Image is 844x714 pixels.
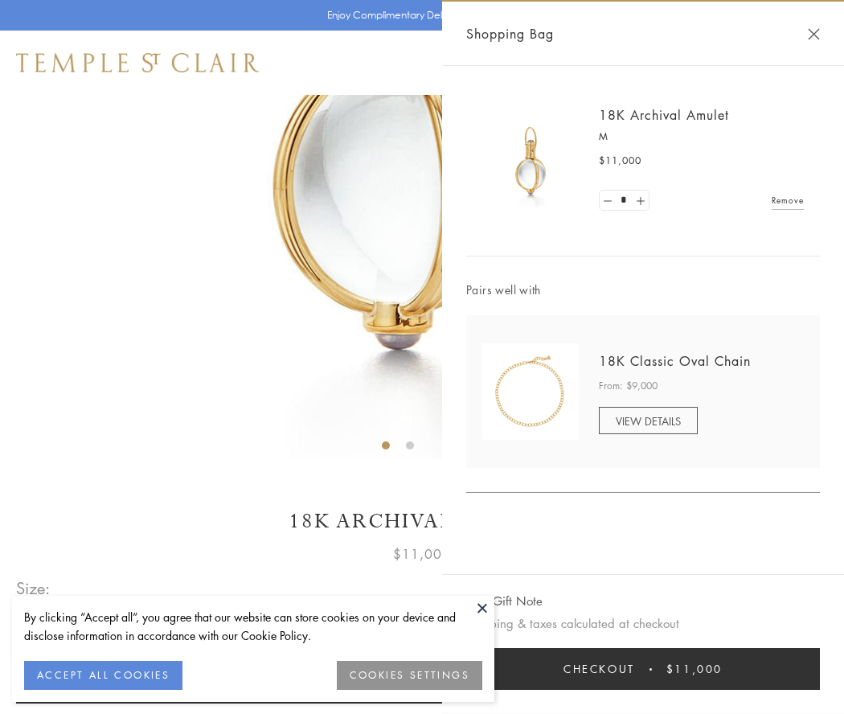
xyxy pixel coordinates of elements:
[24,661,182,690] button: ACCEPT ALL COOKIES
[16,507,828,535] h1: 18K Archival Amulet
[16,575,51,601] span: Size:
[482,113,579,209] img: 18K Archival Amulet
[616,413,681,429] span: VIEW DETAILS
[393,544,451,564] span: $11,000
[600,191,616,211] a: Set quantity to 0
[599,407,698,434] a: VIEW DETAILS
[632,191,648,211] a: Set quantity to 2
[808,28,820,40] button: Close Shopping Bag
[24,608,482,645] div: By clicking “Accept all”, you agree that our website can store cookies on your device and disclos...
[466,613,820,634] p: Shipping & taxes calculated at checkout
[337,661,482,690] button: COOKIES SETTINGS
[466,23,554,44] span: Shopping Bag
[772,191,804,209] a: Remove
[466,648,820,690] button: Checkout $11,000
[16,53,259,72] img: Temple St. Clair
[666,660,723,678] span: $11,000
[599,153,641,169] span: $11,000
[599,106,729,124] a: 18K Archival Amulet
[599,352,751,370] a: 18K Classic Oval Chain
[466,281,820,299] span: Pairs well with
[482,343,579,440] img: N88865-OV18
[599,378,658,394] span: From: $9,000
[466,591,543,611] button: Add Gift Note
[327,7,510,23] p: Enjoy Complimentary Delivery & Returns
[563,660,635,678] span: Checkout
[599,129,804,145] p: M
